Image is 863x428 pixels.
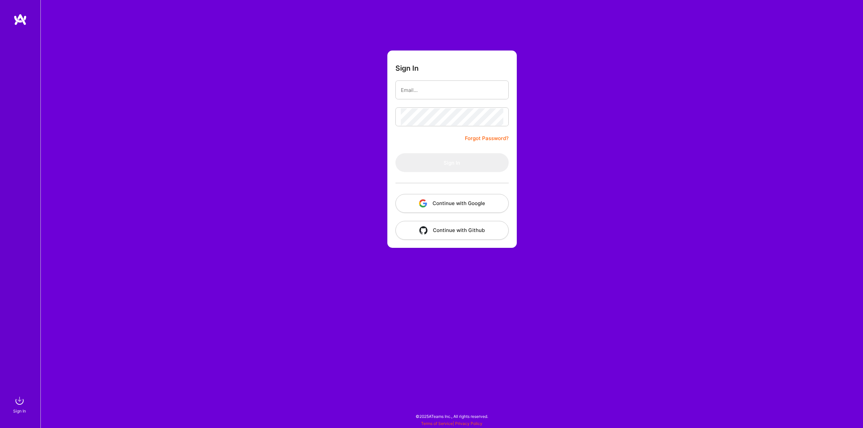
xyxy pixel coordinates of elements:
[13,407,26,415] div: Sign In
[395,153,509,172] button: Sign In
[13,13,27,26] img: logo
[13,394,26,407] img: sign in
[419,226,427,234] img: icon
[395,64,419,72] h3: Sign In
[419,199,427,207] img: icon
[401,81,503,99] input: Email...
[40,408,863,425] div: © 2025 ATeams Inc., All rights reserved.
[14,394,26,415] a: sign inSign In
[421,421,482,426] span: |
[395,221,509,240] button: Continue with Github
[395,194,509,213] button: Continue with Google
[455,421,482,426] a: Privacy Policy
[465,134,509,142] a: Forgot Password?
[421,421,453,426] a: Terms of Service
